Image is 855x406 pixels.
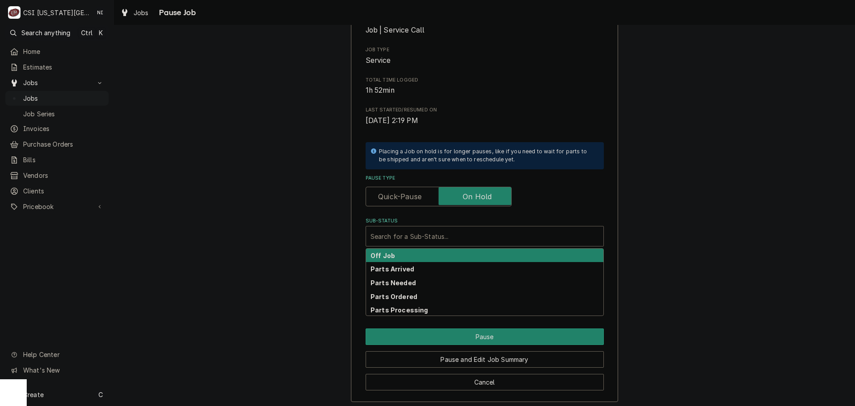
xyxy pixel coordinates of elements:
label: Pause Type [366,175,604,182]
span: C [98,390,103,399]
div: Service Type [366,16,604,36]
label: Sub-Status [366,217,604,225]
strong: Parts Needed [370,279,416,287]
span: Clients [23,186,104,196]
span: Help Center [23,350,103,359]
a: Go to Pricebook [5,199,109,214]
span: Pricebook [23,202,91,211]
span: Job | Service Call [366,26,425,34]
strong: Parts Arrived [370,265,414,273]
span: Last Started/Resumed On [366,107,604,114]
div: Pause Type [366,175,604,206]
strong: Off Job [370,252,395,259]
div: Button Group [366,328,604,390]
span: Job Type [366,55,604,66]
span: [DATE] 2:19 PM [366,116,418,125]
div: Last Started/Resumed On [366,107,604,126]
span: Vendors [23,171,104,180]
button: Pause and Edit Job Summary [366,351,604,368]
div: Button Group Row [366,368,604,390]
div: Nate Ingram's Avatar [94,6,106,19]
div: C [8,6,20,19]
div: Button Group Row [366,345,604,368]
span: Service Type [366,25,604,36]
div: Placing a Job on hold is for longer pauses, like if you need to wait for parts to be shipped and ... [379,148,595,164]
span: Create [23,391,44,398]
span: Home [23,47,104,56]
span: Total Time Logged [366,77,604,84]
span: Estimates [23,62,104,72]
a: Go to Help Center [5,347,109,362]
span: Job Series [23,109,104,119]
a: Jobs [117,5,152,20]
div: Job Type [366,46,604,66]
a: Go to What's New [5,363,109,377]
span: Jobs [23,94,104,103]
button: Pause [366,328,604,345]
strong: Parts Ordered [370,293,417,300]
a: Jobs [5,91,109,106]
a: Purchase Orders [5,137,109,152]
span: Bills [23,155,104,164]
a: Clients [5,184,109,198]
div: Button Group Row [366,328,604,345]
span: K [99,28,103,37]
span: Invoices [23,124,104,133]
span: Last Started/Resumed On [366,115,604,126]
span: What's New [23,365,103,375]
div: CSI [US_STATE][GEOGRAPHIC_DATA] [23,8,89,17]
a: Estimates [5,60,109,74]
div: Total Time Logged [366,77,604,96]
span: 1h 52min [366,86,395,94]
div: Sub-Status [366,217,604,246]
a: Bills [5,152,109,167]
span: Jobs [134,8,149,17]
a: Vendors [5,168,109,183]
button: Cancel [366,374,604,390]
span: Job Type [366,46,604,53]
span: Pause Job [156,7,196,19]
div: NI [94,6,106,19]
span: Jobs [23,78,91,87]
span: Purchase Orders [23,139,104,149]
a: Go to Jobs [5,75,109,90]
span: Ctrl [81,28,93,37]
a: Home [5,44,109,59]
span: Search anything [21,28,70,37]
a: Invoices [5,121,109,136]
strong: Parts Processing [370,306,428,314]
span: Total Time Logged [366,85,604,96]
span: Service [366,56,391,65]
button: Search anythingCtrlK [5,25,109,41]
div: CSI Kansas City's Avatar [8,6,20,19]
a: Job Series [5,107,109,121]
